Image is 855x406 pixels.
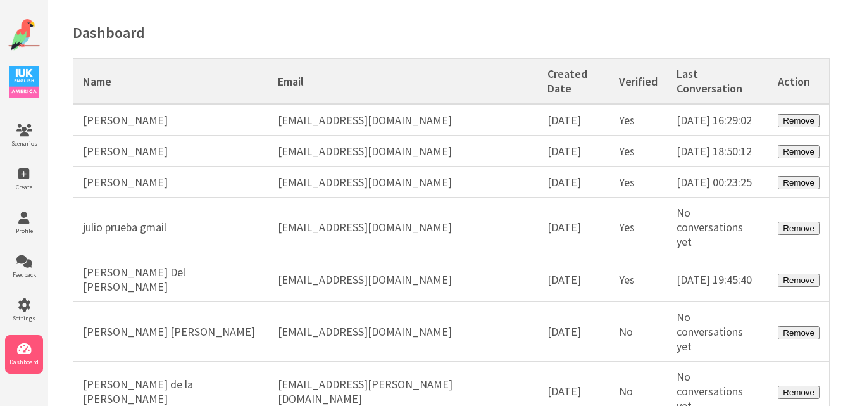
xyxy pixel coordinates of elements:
[73,257,269,302] td: [PERSON_NAME] Del [PERSON_NAME]
[778,222,820,235] button: Remove
[609,104,667,136] td: Yes
[268,302,538,362] td: [EMAIL_ADDRESS][DOMAIN_NAME]
[609,136,667,167] td: Yes
[609,257,667,302] td: Yes
[778,274,820,287] button: Remove
[5,270,43,279] span: Feedback
[5,183,43,191] span: Create
[538,59,609,105] th: Created Date
[268,257,538,302] td: [EMAIL_ADDRESS][DOMAIN_NAME]
[538,198,609,257] td: [DATE]
[73,104,269,136] td: [PERSON_NAME]
[667,302,769,362] td: No conversations yet
[778,176,820,189] button: Remove
[778,114,820,127] button: Remove
[5,139,43,148] span: Scenarios
[268,136,538,167] td: [EMAIL_ADDRESS][DOMAIN_NAME]
[268,198,538,257] td: [EMAIL_ADDRESS][DOMAIN_NAME]
[667,59,769,105] th: Last Conversation
[5,358,43,366] span: Dashboard
[538,136,609,167] td: [DATE]
[667,104,769,136] td: [DATE] 16:29:02
[609,198,667,257] td: Yes
[5,314,43,322] span: Settings
[8,19,40,51] img: Website Logo
[667,257,769,302] td: [DATE] 19:45:40
[538,104,609,136] td: [DATE]
[73,302,269,362] td: [PERSON_NAME] [PERSON_NAME]
[268,167,538,198] td: [EMAIL_ADDRESS][DOMAIN_NAME]
[5,227,43,235] span: Profile
[667,198,769,257] td: No conversations yet
[73,59,269,105] th: Name
[609,302,667,362] td: No
[538,302,609,362] td: [DATE]
[609,59,667,105] th: Verified
[73,198,269,257] td: julio prueba gmail
[268,104,538,136] td: [EMAIL_ADDRESS][DOMAIN_NAME]
[778,145,820,158] button: Remove
[73,167,269,198] td: [PERSON_NAME]
[667,136,769,167] td: [DATE] 18:50:12
[778,386,820,399] button: Remove
[73,23,830,42] h1: Dashboard
[609,167,667,198] td: Yes
[768,59,829,105] th: Action
[778,326,820,339] button: Remove
[73,136,269,167] td: [PERSON_NAME]
[268,59,538,105] th: Email
[667,167,769,198] td: [DATE] 00:23:25
[9,66,39,98] img: IUK Logo
[538,167,609,198] td: [DATE]
[538,257,609,302] td: [DATE]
